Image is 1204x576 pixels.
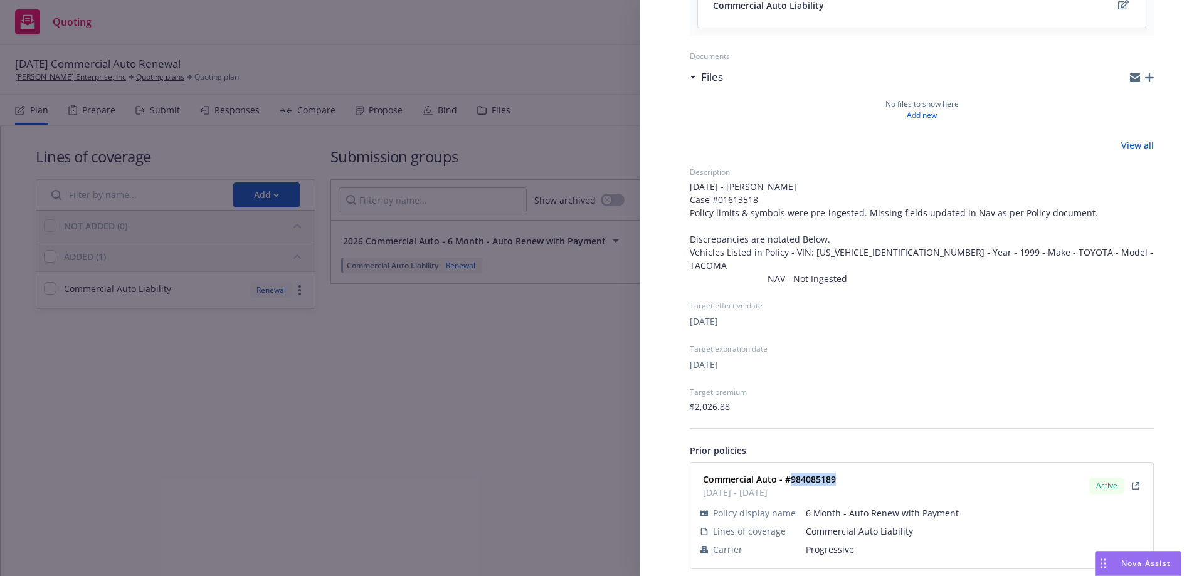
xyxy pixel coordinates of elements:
a: View all [1121,139,1154,152]
span: Carrier [713,543,742,556]
button: [DATE] [690,315,718,328]
span: Nova Assist [1121,558,1171,568]
span: Commercial Auto Liability [806,525,1143,538]
span: 6 Month - Auto Renew with Payment [806,506,1143,520]
span: $2,026.88 [690,400,730,413]
h3: Files [701,69,723,85]
div: Files [690,69,723,85]
div: Target effective date [690,300,1154,311]
span: Active [1094,480,1119,491]
div: Documents [690,51,1154,61]
span: [DATE] - [DATE] [703,486,836,499]
div: Target expiration date [690,343,1154,354]
div: Drag to move [1096,552,1111,575]
button: [DATE] [690,358,718,371]
div: Target premium [690,387,1154,397]
span: Lines of coverage [713,525,786,538]
a: View Policy [1128,478,1143,493]
div: Description [690,167,1154,177]
span: No files to show here [885,98,959,110]
a: Add new [907,110,937,121]
button: Nova Assist [1095,551,1181,576]
span: Progressive [806,543,1143,556]
strong: Commercial Auto - #984085189 [703,473,836,485]
div: Prior policies [690,444,1154,457]
span: Policy display name [713,506,796,520]
span: [DATE] - [PERSON_NAME] Case #01613518 Policy limits & symbols were pre-ingested. Missing fields u... [690,180,1154,285]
